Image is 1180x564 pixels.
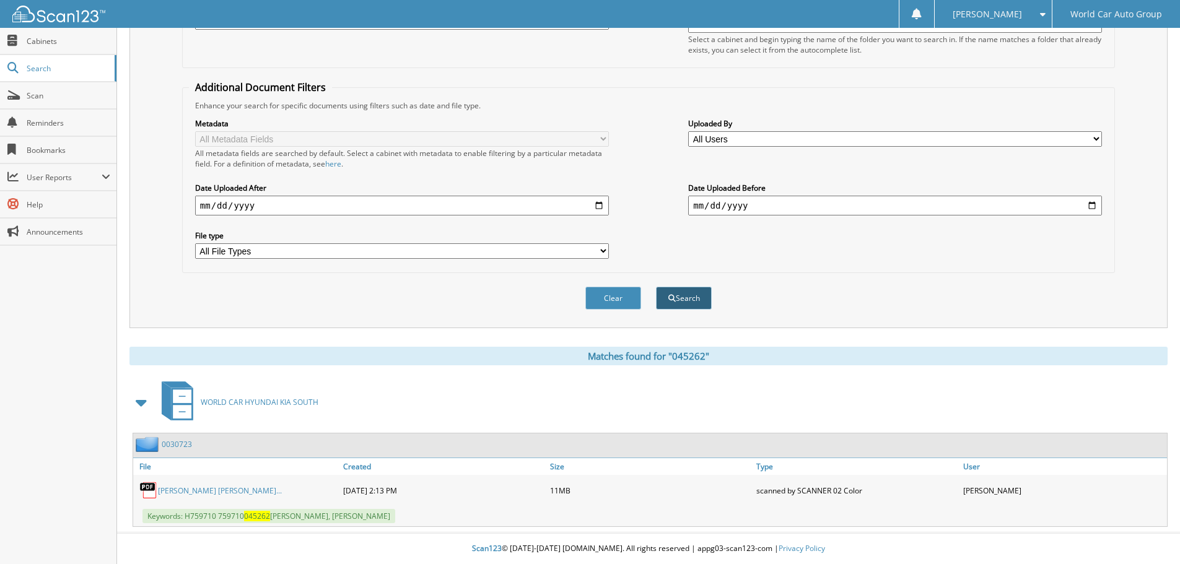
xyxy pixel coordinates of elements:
button: Search [656,287,712,310]
span: Search [27,63,108,74]
img: folder2.png [136,436,162,452]
span: Help [27,199,110,210]
span: Announcements [27,227,110,237]
span: User Reports [27,172,102,183]
span: Reminders [27,118,110,128]
a: here [325,158,341,169]
label: Date Uploaded Before [688,183,1102,193]
label: File type [195,230,609,241]
a: Size [547,458,754,475]
div: [DATE] 2:13 PM [340,478,547,503]
span: Scan123 [472,543,502,553]
a: Created [340,458,547,475]
div: All metadata fields are searched by default. Select a cabinet with metadata to enable filtering b... [195,148,609,169]
a: Privacy Policy [779,543,825,553]
input: end [688,196,1102,215]
a: [PERSON_NAME] [PERSON_NAME]... [158,485,282,496]
span: World Car Auto Group [1070,11,1162,18]
label: Date Uploaded After [195,183,609,193]
a: WORLD CAR HYUNDAI KIA SOUTH [154,378,318,427]
a: User [960,458,1167,475]
button: Clear [585,287,641,310]
div: Matches found for "045262" [129,347,1168,365]
div: Select a cabinet and begin typing the name of the folder you want to search in. If the name match... [688,34,1102,55]
input: start [195,196,609,215]
span: [PERSON_NAME] [953,11,1022,18]
a: Type [753,458,960,475]
div: © [DATE]-[DATE] [DOMAIN_NAME]. All rights reserved | appg03-scan123-com | [117,534,1180,564]
span: 045262 [244,511,270,521]
div: 11MB [547,478,754,503]
div: [PERSON_NAME] [960,478,1167,503]
span: Bookmarks [27,145,110,155]
span: Scan [27,90,110,101]
img: PDF.png [139,481,158,500]
label: Metadata [195,118,609,129]
label: Uploaded By [688,118,1102,129]
img: scan123-logo-white.svg [12,6,105,22]
span: WORLD CAR HYUNDAI KIA SOUTH [201,397,318,407]
legend: Additional Document Filters [189,80,332,94]
span: Cabinets [27,36,110,46]
a: File [133,458,340,475]
div: Enhance your search for specific documents using filters such as date and file type. [189,100,1108,111]
div: scanned by SCANNER 02 Color [753,478,960,503]
span: Keywords: H759710 759710 [PERSON_NAME], [PERSON_NAME] [142,509,395,523]
iframe: Chat Widget [1118,505,1180,564]
a: 0030723 [162,439,192,449]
